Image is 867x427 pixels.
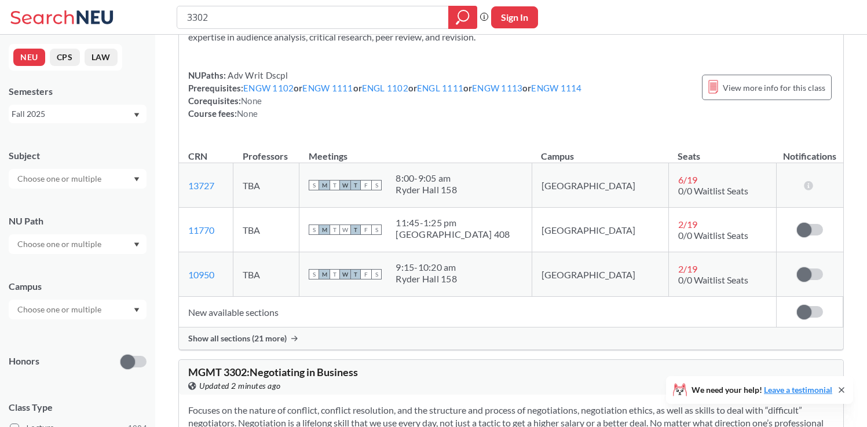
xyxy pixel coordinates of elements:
th: Meetings [299,138,532,163]
span: View more info for this class [723,80,825,95]
a: 11770 [188,224,214,235]
input: Class, professor, course number, "phrase" [186,8,440,27]
td: [GEOGRAPHIC_DATA] [532,163,668,208]
div: 11:45 - 1:25 pm [396,217,510,229]
a: 10950 [188,269,214,280]
span: S [309,180,319,190]
div: 8:00 - 9:05 am [396,172,457,184]
span: 0/0 Waitlist Seats [678,230,748,241]
svg: magnifying glass [456,9,470,25]
a: ENGW 1111 [302,83,353,93]
span: M [319,269,330,279]
th: Professors [233,138,299,163]
span: S [371,180,382,190]
th: Seats [668,138,777,163]
p: Honors [9,355,39,368]
a: 13727 [188,180,214,191]
span: Class Type [9,401,147,414]
span: S [371,224,382,235]
div: NUPaths: Prerequisites: or or or or or Corequisites: Course fees: [188,69,582,120]
span: 2 / 19 [678,263,697,274]
input: Choose one or multiple [12,237,109,251]
span: 0/0 Waitlist Seats [678,274,748,285]
a: Leave a testimonial [764,385,832,395]
a: ENGW 1113 [472,83,522,93]
button: NEU [13,49,45,66]
button: CPS [50,49,80,66]
span: S [309,269,319,279]
div: Fall 2025 [12,108,133,120]
a: ENGW 1114 [531,83,581,93]
span: None [237,108,258,119]
span: T [350,224,361,235]
td: [GEOGRAPHIC_DATA] [532,252,668,297]
span: M [319,224,330,235]
div: NU Path [9,215,147,227]
span: 2 / 19 [678,219,697,230]
div: [GEOGRAPHIC_DATA] 408 [396,229,510,240]
th: Notifications [777,138,843,163]
svg: Dropdown arrow [134,242,140,247]
span: Adv Writ Dscpl [226,70,288,80]
svg: Dropdown arrow [134,113,140,117]
span: F [361,180,371,190]
span: MGMT 3302 : Negotiating in Business [188,366,358,378]
span: T [330,269,340,279]
td: TBA [233,252,299,297]
svg: Dropdown arrow [134,177,140,182]
div: 9:15 - 10:20 am [396,262,457,273]
td: TBA [233,163,299,208]
div: Show all sections (21 more) [179,327,843,349]
div: magnifying glass [448,6,477,29]
a: ENGW 1102 [243,83,294,93]
span: M [319,180,330,190]
span: S [371,269,382,279]
div: Subject [9,149,147,162]
div: Dropdown arrow [9,234,147,254]
span: Updated 2 minutes ago [199,380,281,392]
span: W [340,269,350,279]
span: W [340,224,350,235]
div: Campus [9,280,147,293]
span: T [330,224,340,235]
div: Ryder Hall 158 [396,184,457,196]
span: T [350,269,361,279]
button: Sign In [491,6,538,28]
a: ENGL 1102 [362,83,408,93]
span: We need your help! [692,386,832,394]
span: T [350,180,361,190]
input: Choose one or multiple [12,303,109,316]
span: F [361,269,371,279]
th: Campus [532,138,668,163]
div: CRN [188,150,207,163]
span: F [361,224,371,235]
div: Dropdown arrow [9,300,147,319]
td: [GEOGRAPHIC_DATA] [532,208,668,252]
div: Fall 2025Dropdown arrow [9,105,147,123]
td: New available sections [179,297,777,327]
span: Show all sections (21 more) [188,333,287,344]
span: 0/0 Waitlist Seats [678,185,748,196]
span: None [241,95,262,106]
button: LAW [85,49,118,66]
svg: Dropdown arrow [134,308,140,312]
span: 6 / 19 [678,174,697,185]
a: ENGL 1111 [417,83,463,93]
span: W [340,180,350,190]
div: Semesters [9,85,147,98]
div: Ryder Hall 158 [396,273,457,285]
div: Dropdown arrow [9,169,147,189]
input: Choose one or multiple [12,172,109,186]
span: T [330,180,340,190]
span: 4 CREDITS [789,373,834,386]
td: TBA [233,208,299,252]
span: S [309,224,319,235]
